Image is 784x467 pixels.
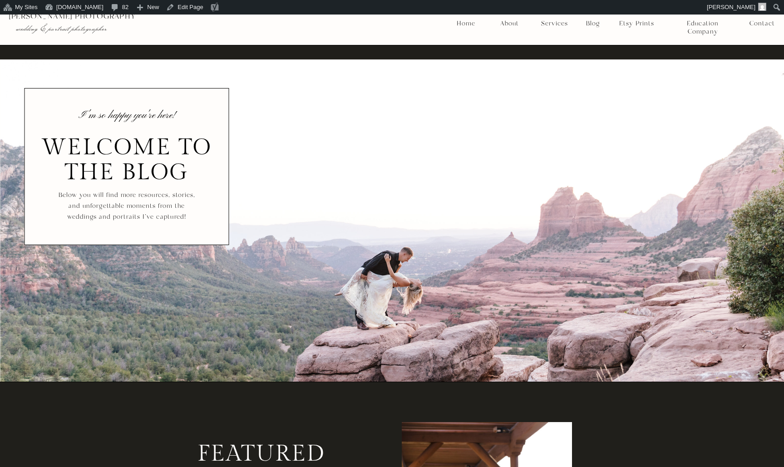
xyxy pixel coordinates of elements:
[76,111,177,124] h3: I'm so happy you're here!
[56,190,197,223] p: Below you will find more resources, stories, and unforgettable moments from the weddings and port...
[616,20,657,28] a: Etsy Prints
[583,20,603,28] a: Blog
[9,12,250,20] p: [PERSON_NAME] photography
[41,135,212,179] h2: Welcome to the blog
[707,4,755,10] span: [PERSON_NAME]
[537,20,571,28] a: Services
[498,20,521,28] a: About
[749,20,774,28] a: Contact
[16,24,232,33] p: wedding & portrait photographer
[456,20,476,28] a: Home
[671,20,734,28] a: Education Company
